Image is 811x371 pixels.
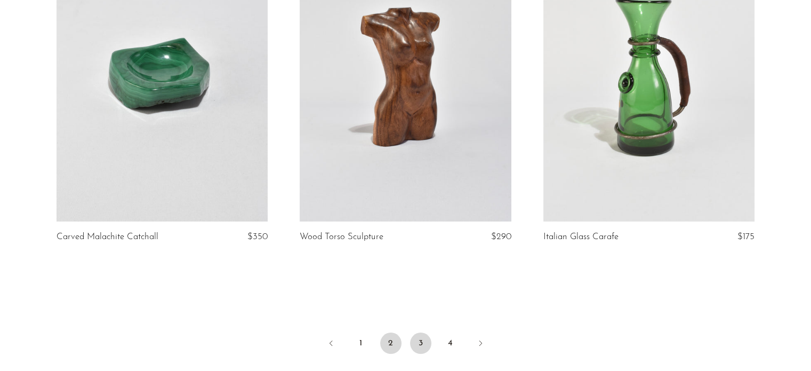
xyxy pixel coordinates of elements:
[380,333,402,354] span: 2
[300,232,383,242] a: Wood Torso Sculpture
[543,232,619,242] a: Italian Glass Carafe
[247,232,268,241] span: $350
[491,232,511,241] span: $290
[350,333,372,354] a: 1
[320,333,342,356] a: Previous
[737,232,754,241] span: $175
[57,232,158,242] a: Carved Malachite Catchall
[440,333,461,354] a: 4
[410,333,431,354] a: 3
[470,333,491,356] a: Next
